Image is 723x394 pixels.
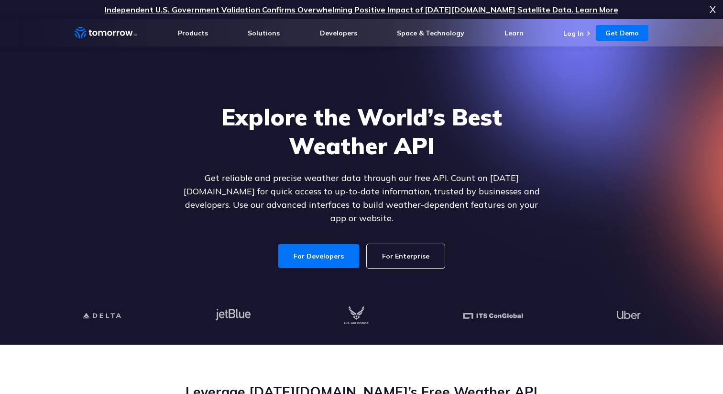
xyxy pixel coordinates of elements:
[563,29,584,38] a: Log In
[596,25,648,41] a: Get Demo
[177,171,546,225] p: Get reliable and precise weather data through our free API. Count on [DATE][DOMAIN_NAME] for quic...
[367,244,445,268] a: For Enterprise
[504,29,524,37] a: Learn
[397,29,464,37] a: Space & Technology
[320,29,357,37] a: Developers
[278,244,359,268] a: For Developers
[178,29,208,37] a: Products
[177,102,546,160] h1: Explore the World’s Best Weather API
[248,29,280,37] a: Solutions
[75,26,137,40] a: Home link
[105,5,618,14] a: Independent U.S. Government Validation Confirms Overwhelming Positive Impact of [DATE][DOMAIN_NAM...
